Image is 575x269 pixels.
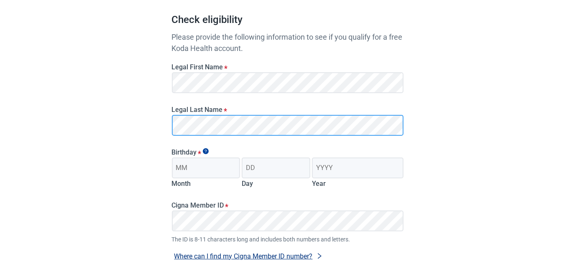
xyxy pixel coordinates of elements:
h1: Check eligibility [172,12,404,31]
span: right [316,253,323,259]
label: Month [172,180,191,188]
legend: Birthday [172,148,404,156]
label: Legal First Name [172,63,404,71]
span: Show tooltip [203,148,209,154]
span: The ID is 8-11 characters long and includes both numbers and letters. [172,235,404,244]
label: Year [312,180,326,188]
label: Day [242,180,253,188]
button: Where can I find my Cigna Member ID number? [172,251,325,262]
label: Cigna Member ID [172,201,404,209]
label: Legal Last Name [172,106,404,114]
p: Please provide the following information to see if you qualify for a free Koda Health account. [172,31,404,54]
input: Birth day [242,157,310,178]
input: Birth year [312,157,403,178]
input: Birth month [172,157,240,178]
